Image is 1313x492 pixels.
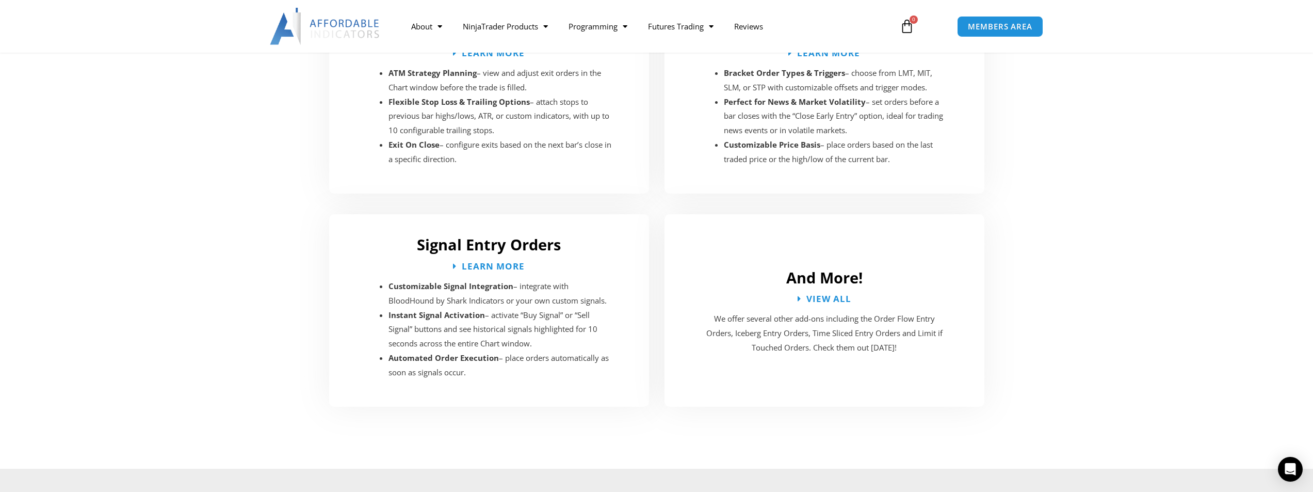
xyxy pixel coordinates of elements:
li: – attach stops to previous bar highs/lows, ATR, or custom indicators, with up to 10 configurable ... [388,95,613,138]
li: – integrate with BloodHound by Shark Indicators or your own custom signals. [388,279,613,308]
div: Open Intercom Messenger [1278,457,1303,482]
strong: Instant Signal Activation [388,310,485,320]
li: – view and adjust exit orders in the Chart window before the trade is filled. [388,66,613,95]
li: – activate “Buy Signal” or “Sell Signal” buttons and see historical signals highlighted for 10 se... [388,308,613,352]
span: Learn More [797,49,860,57]
li: – choose from LMT, MIT, SLM, or STP with customizable offsets and trigger modes. [724,66,948,95]
a: 0 [884,11,930,41]
a: About [401,14,452,38]
strong: Customizable Signal Integration [388,281,513,291]
li: – place orders automatically as soon as signals occur. [388,351,613,380]
a: NinjaTrader Products [452,14,558,38]
strong: Bracket Order Types & Triggers [724,68,845,78]
strong: Exit On Close [388,139,440,150]
span: MEMBERS AREA [968,23,1032,30]
a: Futures Trading [638,14,724,38]
strong: Flexible Stop Loss & Trailing Options [388,97,530,107]
h2: Signal Entry Orders [339,235,639,255]
a: MEMBERS AREA [957,16,1043,37]
nav: Menu [401,14,888,38]
span: Learn More [462,262,525,271]
strong: ATM Strategy Planning [388,68,477,78]
a: View All [798,294,851,303]
img: LogoAI | Affordable Indicators – NinjaTrader [270,8,381,45]
p: We offer several other add-ons including the Order Flow Entry Orders, Iceberg Entry Orders, Time ... [701,312,948,355]
li: – configure exits based on the next bar’s close in a specific direction. [388,138,613,167]
a: Reviews [724,14,773,38]
li: – place orders based on the last traded price or the high/low of the current bar. [724,138,948,167]
span: Learn More [462,49,525,57]
a: Learn More [453,262,525,271]
a: Learn More [788,49,860,57]
span: View All [806,294,851,303]
strong: Customizable Price Basis [724,139,820,150]
strong: Perfect for News & Market Volatility [724,97,866,107]
strong: Automated Order Execution [388,353,499,363]
li: – set orders before a bar closes with the “Close Early Entry” option, ideal for trading news even... [724,95,948,138]
span: 0 [910,15,918,24]
h2: And More! [675,268,974,288]
a: Learn More [453,49,525,57]
a: Programming [558,14,638,38]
